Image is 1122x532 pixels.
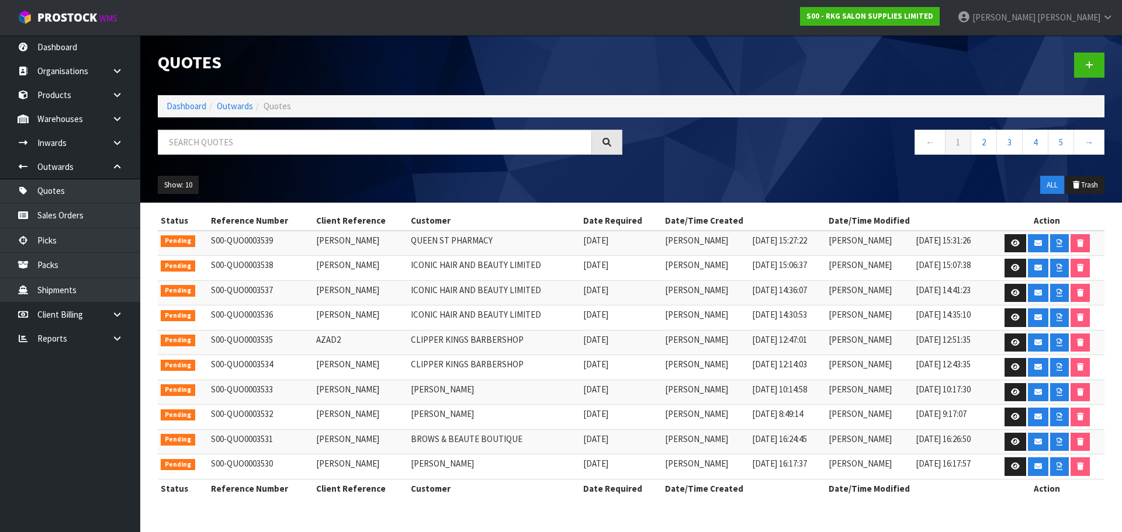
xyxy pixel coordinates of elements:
[989,211,1104,230] th: Action
[208,405,313,430] td: S00-QUO0003532
[826,454,913,479] td: [PERSON_NAME]
[408,429,580,454] td: BROWS & BEAUTE BOUTIQUE
[826,305,913,331] td: [PERSON_NAME]
[37,10,97,25] span: ProStock
[313,380,408,405] td: [PERSON_NAME]
[583,359,608,370] span: [DATE]
[158,176,199,194] button: Show: 10
[161,360,195,371] span: Pending
[313,429,408,454] td: [PERSON_NAME]
[826,211,989,230] th: Date/Time Modified
[313,280,408,305] td: [PERSON_NAME]
[913,380,989,405] td: [DATE] 10:17:30
[826,380,913,405] td: [PERSON_NAME]
[161,310,195,322] span: Pending
[208,211,313,230] th: Reference Number
[208,280,313,305] td: S00-QUO0003537
[662,429,749,454] td: [PERSON_NAME]
[662,280,749,305] td: [PERSON_NAME]
[662,380,749,405] td: [PERSON_NAME]
[208,479,313,498] th: Reference Number
[264,100,291,112] span: Quotes
[749,330,826,355] td: [DATE] 12:47:01
[1040,176,1064,194] button: ALL
[749,355,826,380] td: [DATE] 12:14:03
[580,479,662,498] th: Date Required
[826,405,913,430] td: [PERSON_NAME]
[217,100,253,112] a: Outwards
[583,334,608,345] span: [DATE]
[662,211,826,230] th: Date/Time Created
[913,355,989,380] td: [DATE] 12:43:35
[408,479,580,498] th: Customer
[408,280,580,305] td: ICONIC HAIR AND BEAUTY LIMITED
[161,459,195,471] span: Pending
[913,454,989,479] td: [DATE] 16:17:57
[313,355,408,380] td: [PERSON_NAME]
[662,305,749,331] td: [PERSON_NAME]
[749,405,826,430] td: [DATE] 8:49:14
[662,479,826,498] th: Date/Time Created
[583,458,608,469] span: [DATE]
[158,211,208,230] th: Status
[161,285,195,297] span: Pending
[208,454,313,479] td: S00-QUO0003530
[583,235,608,246] span: [DATE]
[1048,130,1074,155] a: 5
[158,130,592,155] input: Search quotes
[313,405,408,430] td: [PERSON_NAME]
[826,479,989,498] th: Date/Time Modified
[826,231,913,256] td: [PERSON_NAME]
[826,355,913,380] td: [PERSON_NAME]
[913,305,989,331] td: [DATE] 14:35:10
[408,355,580,380] td: CLIPPER KINGS BARBERSHOP
[662,256,749,281] td: [PERSON_NAME]
[313,330,408,355] td: AZAD2
[749,454,826,479] td: [DATE] 16:17:37
[408,305,580,331] td: ICONIC HAIR AND BEAUTY LIMITED
[749,256,826,281] td: [DATE] 15:06:37
[972,12,1036,23] span: [PERSON_NAME]
[161,409,195,421] span: Pending
[161,335,195,346] span: Pending
[826,330,913,355] td: [PERSON_NAME]
[313,256,408,281] td: [PERSON_NAME]
[1022,130,1048,155] a: 4
[18,10,32,25] img: cube-alt.png
[1037,12,1100,23] span: [PERSON_NAME]
[800,7,940,26] a: S00 - RKG SALON SUPPLIES LIMITED
[996,130,1023,155] a: 3
[989,479,1104,498] th: Action
[408,256,580,281] td: ICONIC HAIR AND BEAUTY LIMITED
[640,130,1104,158] nav: Page navigation
[208,380,313,405] td: S00-QUO0003533
[662,405,749,430] td: [PERSON_NAME]
[158,479,208,498] th: Status
[749,429,826,454] td: [DATE] 16:24:45
[583,259,608,270] span: [DATE]
[408,231,580,256] td: QUEEN ST PHARMACY
[662,231,749,256] td: [PERSON_NAME]
[806,11,933,21] strong: S00 - RKG SALON SUPPLIES LIMITED
[945,130,971,155] a: 1
[749,380,826,405] td: [DATE] 10:14:58
[915,130,946,155] a: ←
[913,330,989,355] td: [DATE] 12:51:35
[826,280,913,305] td: [PERSON_NAME]
[408,380,580,405] td: [PERSON_NAME]
[313,211,408,230] th: Client Reference
[826,429,913,454] td: [PERSON_NAME]
[208,256,313,281] td: S00-QUO0003538
[913,405,989,430] td: [DATE] 9:17:07
[826,256,913,281] td: [PERSON_NAME]
[1073,130,1104,155] a: →
[161,260,195,272] span: Pending
[583,384,608,395] span: [DATE]
[913,429,989,454] td: [DATE] 16:26:50
[913,280,989,305] td: [DATE] 14:41:23
[913,231,989,256] td: [DATE] 15:31:26
[208,355,313,380] td: S00-QUO0003534
[913,256,989,281] td: [DATE] 15:07:38
[408,454,580,479] td: [PERSON_NAME]
[749,280,826,305] td: [DATE] 14:36:07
